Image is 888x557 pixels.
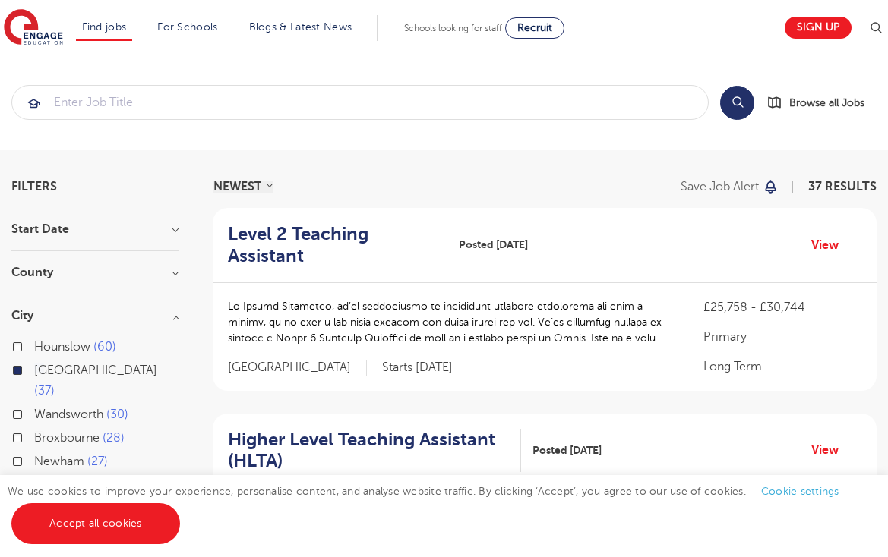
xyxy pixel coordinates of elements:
[228,223,447,267] a: Level 2 Teaching Assistant
[11,223,179,235] h3: Start Date
[459,237,528,253] span: Posted [DATE]
[228,429,521,473] a: Higher Level Teaching Assistant (HLTA)
[532,442,602,458] span: Posted [DATE]
[505,17,564,39] a: Recruit
[11,181,57,193] span: Filters
[811,440,850,460] a: View
[87,455,108,468] span: 27
[93,340,116,354] span: 60
[11,310,179,322] h3: City
[34,455,84,468] span: Newham
[34,340,90,354] span: Hounslow
[720,86,754,120] button: Search
[228,429,509,473] h2: Higher Level Teaching Assistant (HLTA)
[11,85,709,120] div: Submit
[103,431,125,445] span: 28
[34,455,44,464] input: Newham 27
[382,360,453,376] p: Starts [DATE]
[4,9,63,47] img: Engage Education
[517,22,552,33] span: Recruit
[811,235,850,255] a: View
[157,21,217,33] a: For Schools
[34,431,100,445] span: Broxbourne
[34,363,157,377] span: [GEOGRAPHIC_DATA]
[228,360,367,376] span: [GEOGRAPHIC_DATA]
[249,21,352,33] a: Blogs & Latest News
[11,503,180,544] a: Accept all cookies
[703,357,862,376] p: Long Term
[766,94,877,112] a: Browse all Jobs
[12,86,708,119] input: Submit
[228,223,435,267] h2: Level 2 Teaching Assistant
[34,340,44,350] input: Hounslow 60
[761,486,839,497] a: Cookie settings
[34,384,55,398] span: 37
[82,21,127,33] a: Find jobs
[34,431,44,441] input: Broxbourne 28
[8,486,855,529] span: We use cookies to improve your experience, personalise content, and analyse website traffic. By c...
[34,408,103,421] span: Wandsworth
[34,408,44,417] input: Wandsworth 30
[785,17,852,39] a: Sign up
[404,23,502,33] span: Schools looking for staff
[808,180,877,194] span: 37 RESULTS
[703,328,862,346] p: Primary
[106,408,128,421] span: 30
[703,298,862,316] p: £25,758 - £30,744
[11,266,179,278] h3: County
[789,94,864,112] span: Browse all Jobs
[34,363,44,373] input: [GEOGRAPHIC_DATA] 37
[681,181,759,193] p: Save job alert
[681,181,779,193] button: Save job alert
[228,298,673,346] p: Lo Ipsumd Sitametco, ad’el seddoeiusmo te incididunt utlabore etdolorema ali enim a minimv, qu no...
